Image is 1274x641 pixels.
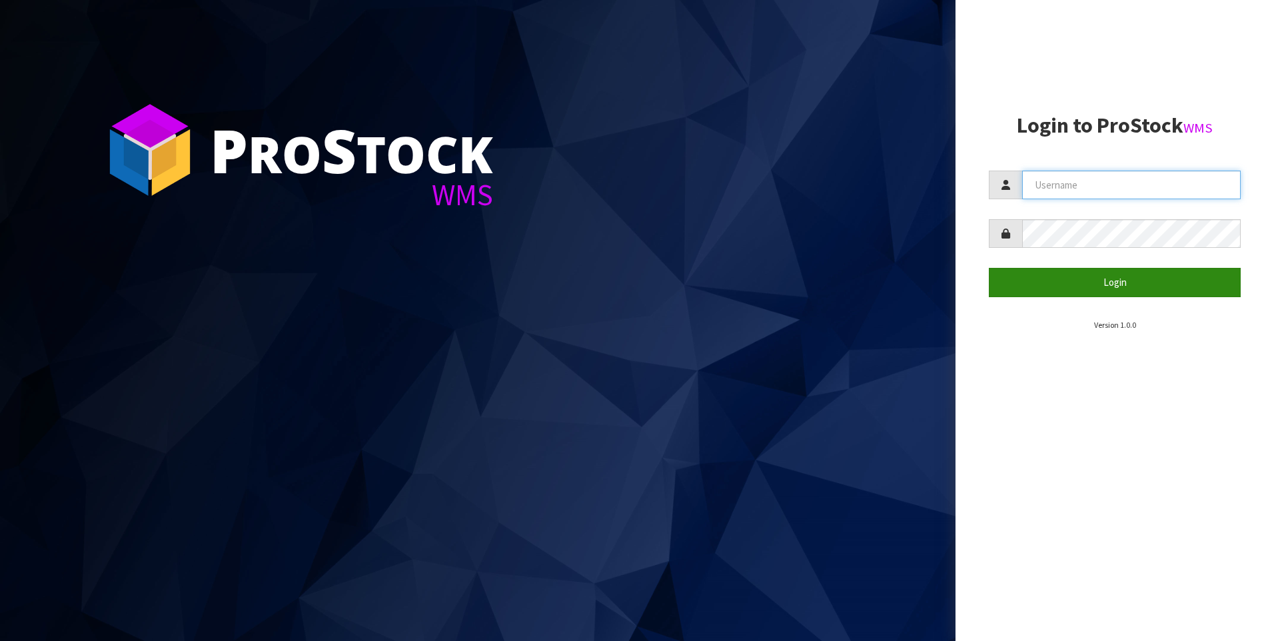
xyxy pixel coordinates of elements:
[210,109,248,191] span: P
[100,100,200,200] img: ProStock Cube
[210,180,493,210] div: WMS
[989,268,1241,297] button: Login
[1022,171,1241,199] input: Username
[1094,320,1136,330] small: Version 1.0.0
[210,120,493,180] div: ro tock
[322,109,356,191] span: S
[989,114,1241,137] h2: Login to ProStock
[1183,119,1213,137] small: WMS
